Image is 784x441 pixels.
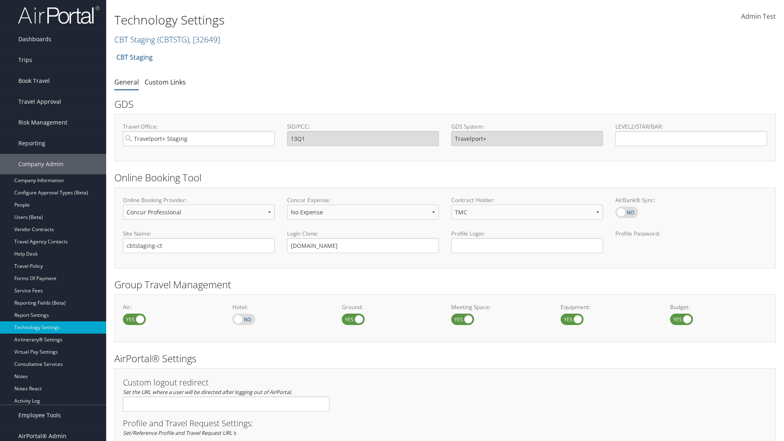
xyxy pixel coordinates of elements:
h1: Technology Settings [114,11,555,29]
span: Dashboards [18,29,51,49]
label: Login Clone: [287,229,439,238]
span: Trips [18,50,32,70]
label: GDS System: [451,122,603,131]
label: Site Name: [123,229,275,238]
span: Admin Test [741,12,776,21]
label: Air: [123,303,220,311]
h2: Group Travel Management [114,278,776,292]
label: Travel Office: [123,122,275,131]
label: Hotel: [232,303,330,311]
em: Set/Reference Profile and Travel Request URL's [123,429,236,437]
label: Online Booking Provider: [123,196,275,204]
a: Custom Links [145,78,186,87]
label: SID/PCC: [287,122,439,131]
span: Book Travel [18,71,50,91]
label: AirBank® Sync [615,207,638,218]
h2: Online Booking Tool [114,171,776,185]
a: CBT Staging [114,34,220,45]
h2: AirPortal® Settings [114,352,776,365]
label: Meeting Space: [451,303,548,311]
img: airportal-logo.png [18,5,100,24]
span: Employee Tools [18,405,61,425]
label: Profile Password: [615,229,767,253]
h2: GDS [114,97,770,111]
label: AirBank® Sync: [615,196,767,204]
span: Risk Management [18,112,67,133]
span: ( CBTSTG ) [157,34,189,45]
label: Equipment: [561,303,658,311]
span: Reporting [18,133,45,154]
label: Contract Holder: [451,196,603,204]
em: Set the URL where a user will be directed after logging out of AirPortal. [123,388,292,396]
input: Profile Login: [451,238,603,253]
a: Admin Test [741,4,776,29]
label: Profile Login: [451,229,603,253]
span: , [ 32649 ] [189,34,220,45]
label: Budget: [670,303,767,311]
span: Travel Approval [18,91,61,112]
a: CBT Staging [116,49,153,65]
a: General [114,78,139,87]
label: Ground: [342,303,439,311]
label: Concur Expense: [287,196,439,204]
h3: Profile and Travel Request Settings: [123,419,767,428]
span: Company Admin [18,154,64,174]
h3: Custom logout redirect [123,379,330,387]
label: LEVEL2/STAR/BAR: [615,122,767,131]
